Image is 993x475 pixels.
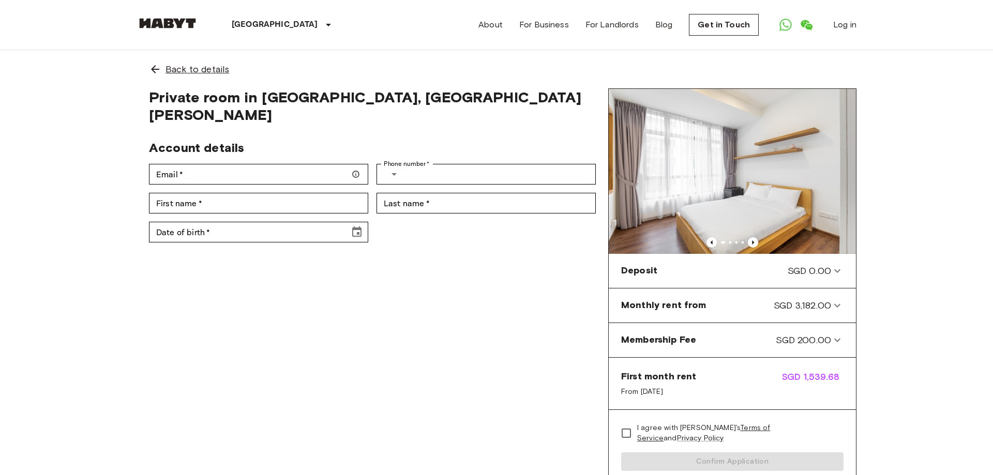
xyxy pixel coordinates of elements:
span: Private room in [GEOGRAPHIC_DATA], [GEOGRAPHIC_DATA][PERSON_NAME] [149,88,596,124]
div: Email [149,164,368,185]
span: SGD 0.00 [788,264,831,278]
div: Last name [377,193,596,213]
a: Blog [655,19,673,31]
button: Previous image [706,237,717,248]
a: Get in Touch [689,14,759,36]
button: Choose date [347,222,367,242]
a: Terms of Service [637,423,770,442]
a: Log in [833,19,856,31]
span: Deposit [621,264,657,278]
span: Membership Fee [621,333,696,347]
span: SGD 3,182.00 [774,299,831,312]
svg: Make sure your email is correct — we'll send your booking details there. [352,170,360,178]
div: Monthly rent fromSGD 3,182.00 [613,293,852,318]
div: First name [149,193,368,213]
a: Open WhatsApp [775,14,796,35]
span: Monthly rent from [621,299,706,312]
img: Marketing picture of unit SG-01-003-012-01 [609,89,856,254]
span: First month rent [621,370,696,382]
img: Habyt [137,18,199,28]
a: For Business [519,19,569,31]
a: For Landlords [585,19,639,31]
span: Account details [149,140,244,155]
a: Privacy Policy [677,434,724,442]
label: Phone number [384,159,430,168]
span: SGD 200.00 [776,333,831,347]
a: Open WeChat [796,14,817,35]
div: Membership FeeSGD 200.00 [613,327,852,353]
span: Back to details [165,63,229,76]
span: SGD 1,539.68 [782,370,844,397]
p: [GEOGRAPHIC_DATA] [232,19,318,31]
div: DepositSGD 0.00 [613,258,852,284]
a: About [478,19,503,31]
a: Back to details [137,50,856,88]
button: Previous image [748,237,758,248]
button: Select country [384,164,404,185]
span: I agree with [PERSON_NAME]'s and [637,423,835,443]
span: From [DATE] [621,387,696,397]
